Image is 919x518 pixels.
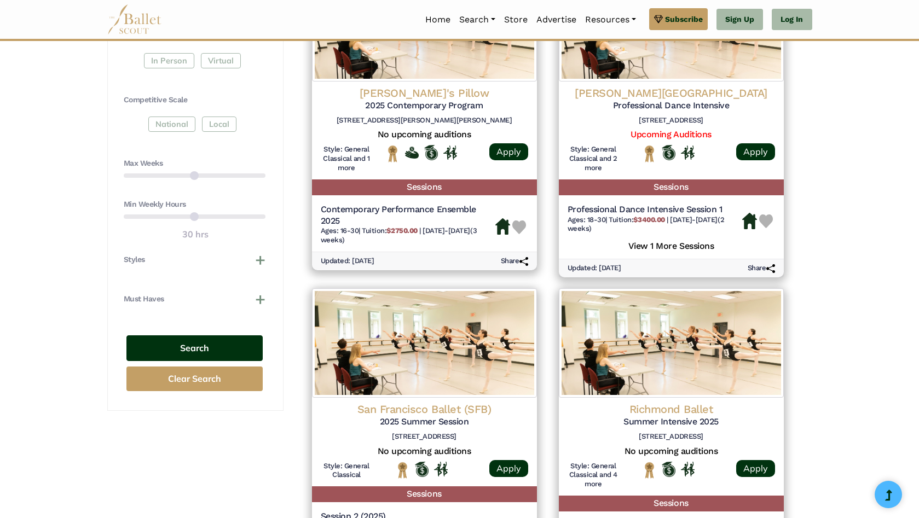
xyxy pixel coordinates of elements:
img: In Person [443,145,457,160]
img: National [643,462,656,479]
img: Housing Available [495,218,510,235]
a: Sign Up [716,9,763,31]
span: [DATE]-[DATE] (3 weeks) [321,226,477,244]
span: Subscribe [665,13,703,25]
h5: Sessions [559,179,784,195]
img: National [386,145,400,162]
img: Logo [312,288,537,398]
h6: [STREET_ADDRESS] [568,116,775,125]
h6: Style: General Classical and 2 more [568,145,620,173]
output: 30 hrs [182,228,209,242]
h6: Style: General Classical and 1 more [321,145,373,173]
img: gem.svg [654,13,663,25]
img: Heart [759,214,773,228]
h5: Summer Intensive 2025 [568,416,775,428]
h5: Sessions [559,496,784,511]
h5: View 1 More Sessions [568,238,775,252]
img: National [643,145,656,162]
h5: 2025 Contemporary Program [321,100,528,112]
img: Logo [559,288,784,398]
h6: Updated: [DATE] [568,264,621,273]
button: Clear Search [126,366,263,391]
img: Offers Scholarship [415,462,429,477]
img: Heart [512,220,526,234]
a: Log In [772,9,812,31]
h6: | | [321,226,495,245]
a: Upcoming Auditions [631,129,711,139]
img: In Person [434,462,448,476]
h6: Share [748,264,775,273]
b: $3400.00 [633,216,664,224]
h6: Style: General Classical [321,462,373,480]
h5: Professional Dance Intensive Session 1 [568,204,742,216]
h6: [STREET_ADDRESS] [568,432,775,441]
h4: Styles [124,254,145,265]
h6: Share [501,257,528,266]
h5: 2025 Summer Session [321,416,528,428]
img: Offers Financial Aid [405,147,419,159]
h6: [STREET_ADDRESS] [321,432,528,441]
span: Ages: 16-30 [321,226,359,235]
span: Ages: 18-30 [568,216,606,224]
a: Advertise [532,8,581,31]
img: Housing Available [742,213,757,229]
span: Tuition: [362,226,419,235]
a: Apply [736,143,775,160]
img: In Person [681,462,695,476]
a: Resources [581,8,640,31]
h4: San Francisco Ballet (SFB) [321,402,528,416]
h5: No upcoming auditions [321,129,528,141]
img: National [396,462,409,479]
h4: Must Haves [124,294,164,305]
img: Offers Scholarship [662,462,675,477]
a: Store [500,8,532,31]
h6: Style: General Classical and 4 more [568,462,620,490]
img: Offers Scholarship [424,145,438,160]
a: Apply [489,143,528,160]
a: Home [421,8,455,31]
h4: Competitive Scale [124,95,265,106]
span: Tuition: [609,216,667,224]
h4: Max Weeks [124,158,265,169]
b: $2750.00 [386,226,417,235]
h5: No upcoming auditions [568,446,775,457]
button: Styles [124,254,265,265]
a: Subscribe [649,8,708,30]
h6: Updated: [DATE] [321,257,374,266]
h5: Contemporary Performance Ensemble 2025 [321,204,495,227]
h6: [STREET_ADDRESS][PERSON_NAME][PERSON_NAME] [321,116,528,125]
h4: Min Weekly Hours [124,199,265,210]
h5: Sessions [312,486,537,502]
button: Search [126,335,263,361]
h5: No upcoming auditions [321,446,528,457]
a: Search [455,8,500,31]
a: Apply [736,460,775,477]
button: Must Haves [124,294,265,305]
h6: | | [568,216,742,234]
h4: [PERSON_NAME][GEOGRAPHIC_DATA] [568,86,775,100]
a: Apply [489,460,528,477]
span: [DATE]-[DATE] (2 weeks) [568,216,725,233]
h5: Professional Dance Intensive [568,100,775,112]
img: In Person [681,145,695,160]
h4: [PERSON_NAME]'s Pillow [321,86,528,100]
img: Offers Scholarship [662,145,675,160]
h5: Sessions [312,179,537,195]
h4: Richmond Ballet [568,402,775,416]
